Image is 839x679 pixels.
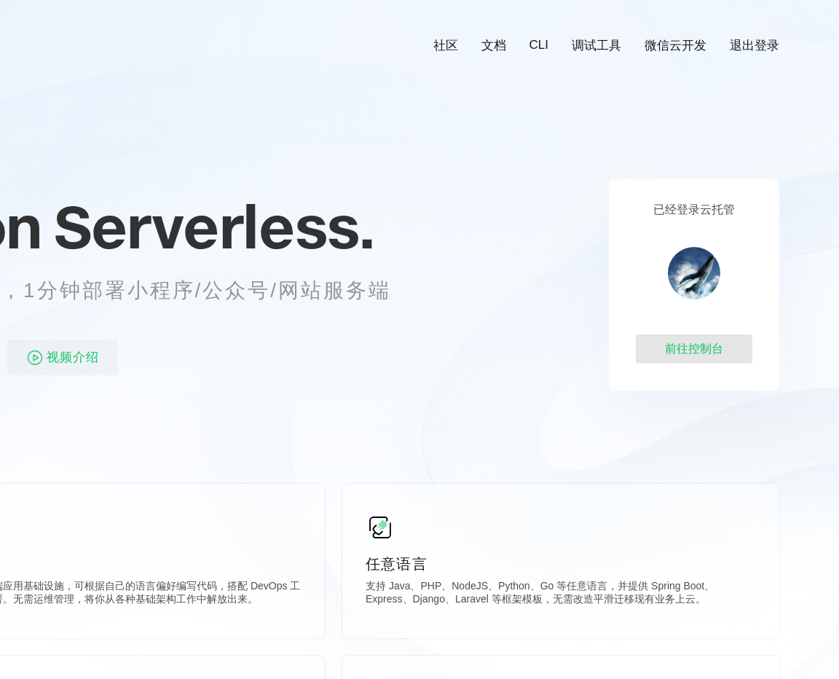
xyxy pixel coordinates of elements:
span: 视频介绍 [47,340,99,375]
a: 微信云开发 [645,37,706,54]
p: 已经登录云托管 [653,203,735,218]
a: 社区 [433,37,458,54]
img: video_play.svg [26,349,44,366]
a: 文档 [481,37,506,54]
span: Serverless. [54,190,374,263]
a: 调试工具 [572,37,621,54]
p: 任意语言 [366,554,756,574]
a: CLI [529,38,548,52]
a: 退出登录 [730,37,779,54]
div: 前往控制台 [636,334,752,364]
p: 支持 Java、PHP、NodeJS、Python、Go 等任意语言，并提供 Spring Boot、Express、Django、Laravel 等框架模板，无需改造平滑迁移现有业务上云。 [366,580,756,609]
